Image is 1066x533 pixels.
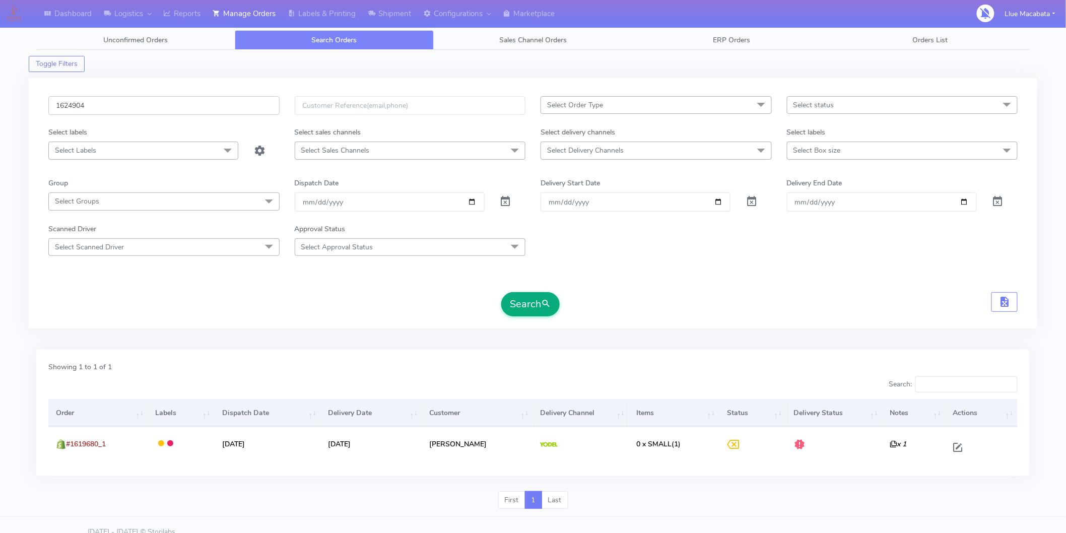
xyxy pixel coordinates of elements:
[56,439,66,449] img: shopify.png
[532,399,629,427] th: Delivery Channel: activate to sort column ascending
[501,292,560,316] button: Search
[312,35,357,45] span: Search Orders
[547,100,603,110] span: Select Order Type
[48,178,68,188] label: Group
[636,439,681,449] span: (1)
[55,242,124,252] span: Select Scanned Driver
[636,439,672,449] span: 0 x SMALL
[301,242,373,252] span: Select Approval Status
[48,362,112,372] label: Showing 1 to 1 of 1
[890,439,907,449] i: x 1
[55,146,96,155] span: Select Labels
[301,146,370,155] span: Select Sales Channels
[295,178,339,188] label: Dispatch Date
[629,399,719,427] th: Items: activate to sort column ascending
[320,427,422,460] td: [DATE]
[499,35,567,45] span: Sales Channel Orders
[55,196,99,206] span: Select Groups
[525,491,542,509] a: 1
[946,399,1018,427] th: Actions: activate to sort column ascending
[793,100,834,110] span: Select status
[66,439,106,449] span: #1619680_1
[787,178,842,188] label: Delivery End Date
[540,442,558,447] img: Yodel
[713,35,750,45] span: ERP Orders
[547,146,624,155] span: Select Delivery Channels
[787,127,826,138] label: Select labels
[882,399,945,427] th: Notes: activate to sort column ascending
[103,35,168,45] span: Unconfirmed Orders
[148,399,215,427] th: Labels: activate to sort column ascending
[913,35,948,45] span: Orders List
[48,399,148,427] th: Order: activate to sort column ascending
[29,56,85,72] button: Toggle Filters
[786,399,883,427] th: Delivery Status: activate to sort column ascending
[215,399,320,427] th: Dispatch Date: activate to sort column ascending
[48,224,96,234] label: Scanned Driver
[997,4,1063,24] button: Llue Macabata
[36,30,1030,50] ul: Tabs
[48,127,87,138] label: Select labels
[422,399,532,427] th: Customer: activate to sort column ascending
[541,178,600,188] label: Delivery Start Date
[295,224,346,234] label: Approval Status
[295,96,526,115] input: Customer Reference(email,phone)
[889,376,1018,392] label: Search:
[320,399,422,427] th: Delivery Date: activate to sort column ascending
[48,96,280,115] input: Order Id
[295,127,361,138] label: Select sales channels
[915,376,1018,392] input: Search:
[215,427,320,460] td: [DATE]
[793,146,841,155] span: Select Box size
[719,399,786,427] th: Status: activate to sort column ascending
[422,427,532,460] td: [PERSON_NAME]
[541,127,615,138] label: Select delivery channels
